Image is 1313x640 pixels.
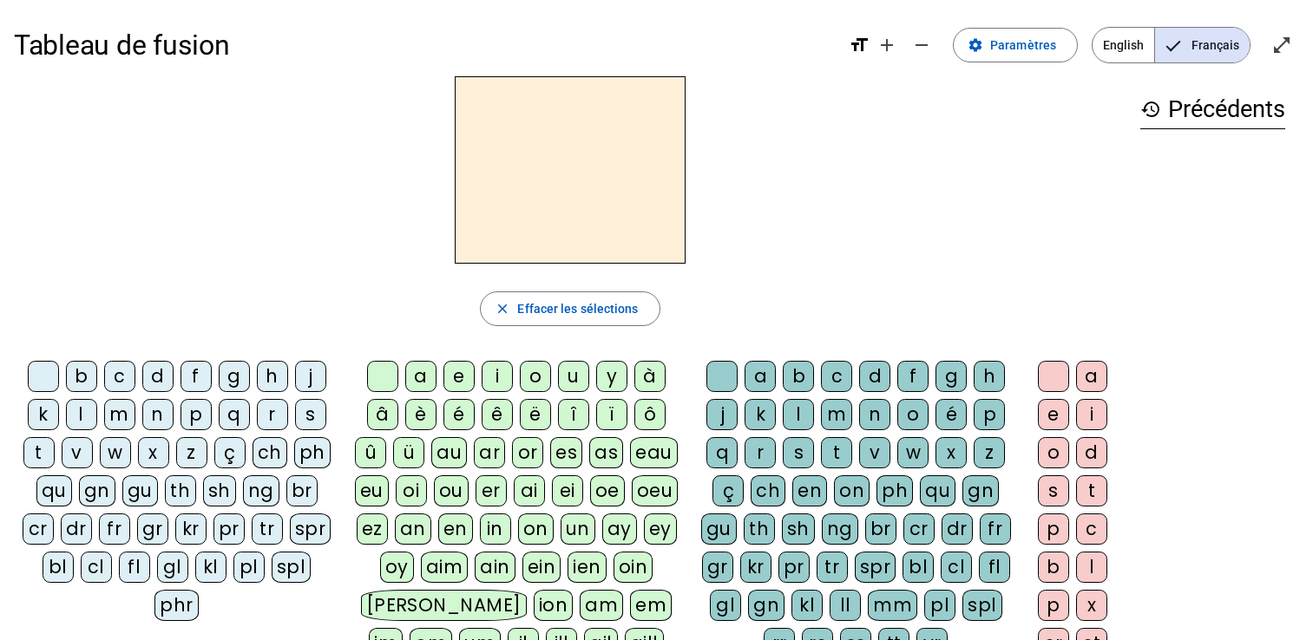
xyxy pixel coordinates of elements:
div: ein [522,552,561,583]
div: pr [213,513,245,545]
div: t [1076,475,1107,506]
div: p [1038,590,1069,621]
div: é [443,399,475,430]
div: e [1038,399,1069,430]
div: gu [122,475,158,506]
div: spr [290,513,332,545]
button: Diminuer la taille de la police [904,28,939,62]
div: gn [748,590,785,621]
div: r [257,399,288,430]
div: bl [903,552,934,583]
div: qu [36,475,72,506]
span: Effacer les sélections [517,298,638,319]
div: u [558,361,589,392]
div: n [859,399,890,430]
div: a [1076,361,1107,392]
div: d [1076,437,1107,468]
div: ô [634,399,666,430]
div: ch [751,475,785,506]
div: ez [357,513,388,545]
div: i [482,361,513,392]
div: qu [920,475,955,506]
div: eau [630,437,678,468]
div: o [520,361,551,392]
div: gn [79,475,115,506]
div: an [395,513,431,545]
button: Entrer en plein écran [1264,28,1299,62]
div: o [1038,437,1069,468]
div: oe [590,475,625,506]
mat-icon: remove [911,35,932,56]
div: spl [272,552,312,583]
div: ng [822,513,858,545]
div: f [181,361,212,392]
div: j [295,361,326,392]
div: î [558,399,589,430]
div: gl [157,552,188,583]
div: t [821,437,852,468]
div: pl [233,552,265,583]
div: dr [61,513,92,545]
div: gu [701,513,737,545]
div: ï [596,399,627,430]
div: fr [980,513,1011,545]
div: x [138,437,169,468]
div: w [100,437,131,468]
div: ph [876,475,913,506]
div: pl [924,590,955,621]
div: eu [355,475,389,506]
div: phr [154,590,199,621]
div: f [897,361,929,392]
div: er [476,475,507,506]
div: e [443,361,475,392]
div: s [295,399,326,430]
div: sh [203,475,236,506]
div: gr [137,513,168,545]
div: è [405,399,437,430]
div: kl [195,552,226,583]
div: ien [568,552,607,583]
div: em [630,590,672,621]
div: mm [868,590,917,621]
div: n [142,399,174,430]
div: un [561,513,595,545]
div: ll [830,590,861,621]
div: d [859,361,890,392]
div: th [165,475,196,506]
div: b [783,361,814,392]
div: a [745,361,776,392]
div: m [821,399,852,430]
div: on [834,475,870,506]
div: as [589,437,623,468]
div: l [1076,552,1107,583]
span: English [1093,28,1154,62]
mat-icon: format_size [849,35,870,56]
mat-icon: history [1140,99,1161,120]
div: en [792,475,827,506]
div: p [1038,513,1069,545]
div: j [706,399,738,430]
h3: Précédents [1140,90,1285,129]
div: ch [253,437,287,468]
mat-icon: add [876,35,897,56]
div: cr [23,513,54,545]
h1: Tableau de fusion [14,17,835,73]
div: c [821,361,852,392]
div: fr [99,513,130,545]
div: pr [778,552,810,583]
div: oeu [632,475,679,506]
div: ion [534,590,574,621]
div: h [257,361,288,392]
mat-icon: close [495,301,510,317]
div: tr [252,513,283,545]
div: ar [474,437,505,468]
div: s [783,437,814,468]
div: m [104,399,135,430]
div: g [936,361,967,392]
div: sh [782,513,815,545]
div: or [512,437,543,468]
mat-icon: open_in_full [1271,35,1292,56]
div: ç [712,475,744,506]
div: p [181,399,212,430]
div: k [28,399,59,430]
